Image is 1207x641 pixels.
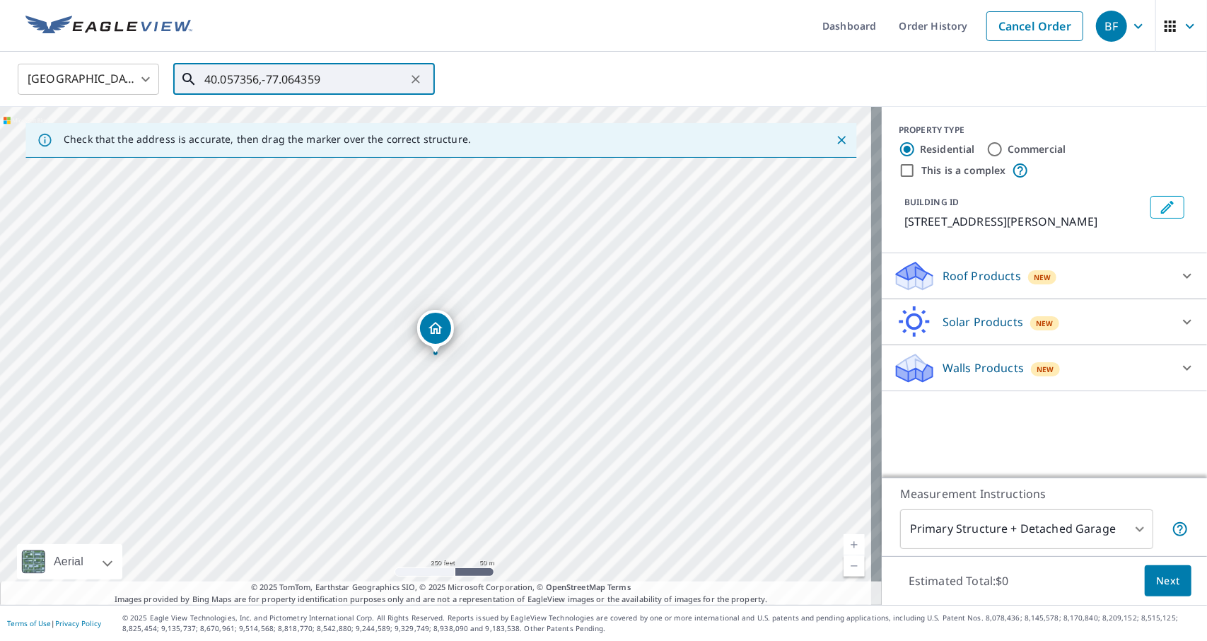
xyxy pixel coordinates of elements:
[900,485,1189,502] p: Measurement Instructions
[1156,572,1180,590] span: Next
[844,555,865,577] a: Current Level 17, Zoom Out
[943,313,1023,330] p: Solar Products
[7,619,101,628] p: |
[832,131,851,149] button: Close
[893,259,1196,293] div: Roof ProductsNew
[1172,521,1189,538] span: Your report will include the primary structure and a detached garage if one exists.
[1036,318,1054,329] span: New
[904,213,1145,230] p: [STREET_ADDRESS][PERSON_NAME]
[904,196,959,208] p: BUILDING ID
[406,69,426,89] button: Clear
[921,163,1006,178] label: This is a complex
[25,16,192,37] img: EV Logo
[607,582,631,592] a: Terms
[893,305,1196,339] div: Solar ProductsNew
[1037,364,1054,375] span: New
[251,582,631,594] span: © 2025 TomTom, Earthstar Geographics SIO, © 2025 Microsoft Corporation, ©
[55,618,101,628] a: Privacy Policy
[943,267,1021,284] p: Roof Products
[49,544,88,579] div: Aerial
[204,59,406,99] input: Search by address or latitude-longitude
[7,618,51,628] a: Terms of Use
[897,565,1020,596] p: Estimated Total: $0
[18,59,159,99] div: [GEOGRAPHIC_DATA]
[64,133,471,146] p: Check that the address is accurate, then drag the marker over the correct structure.
[1145,565,1191,597] button: Next
[899,124,1190,137] div: PROPERTY TYPE
[943,359,1024,376] p: Walls Products
[1008,142,1066,156] label: Commercial
[17,544,122,579] div: Aerial
[920,142,975,156] label: Residential
[844,534,865,555] a: Current Level 17, Zoom In
[122,613,1200,634] p: © 2025 Eagle View Technologies, Inc. and Pictometry International Corp. All Rights Reserved. Repo...
[417,310,454,354] div: Dropped pin, building 1, Residential property, 216 Capitol Hill Rd Dillsburg, PA 17019
[893,351,1196,385] div: Walls ProductsNew
[986,11,1083,41] a: Cancel Order
[1150,196,1184,219] button: Edit building 1
[900,509,1153,549] div: Primary Structure + Detached Garage
[546,582,605,592] a: OpenStreetMap
[1034,272,1051,283] span: New
[1096,11,1127,42] div: BF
